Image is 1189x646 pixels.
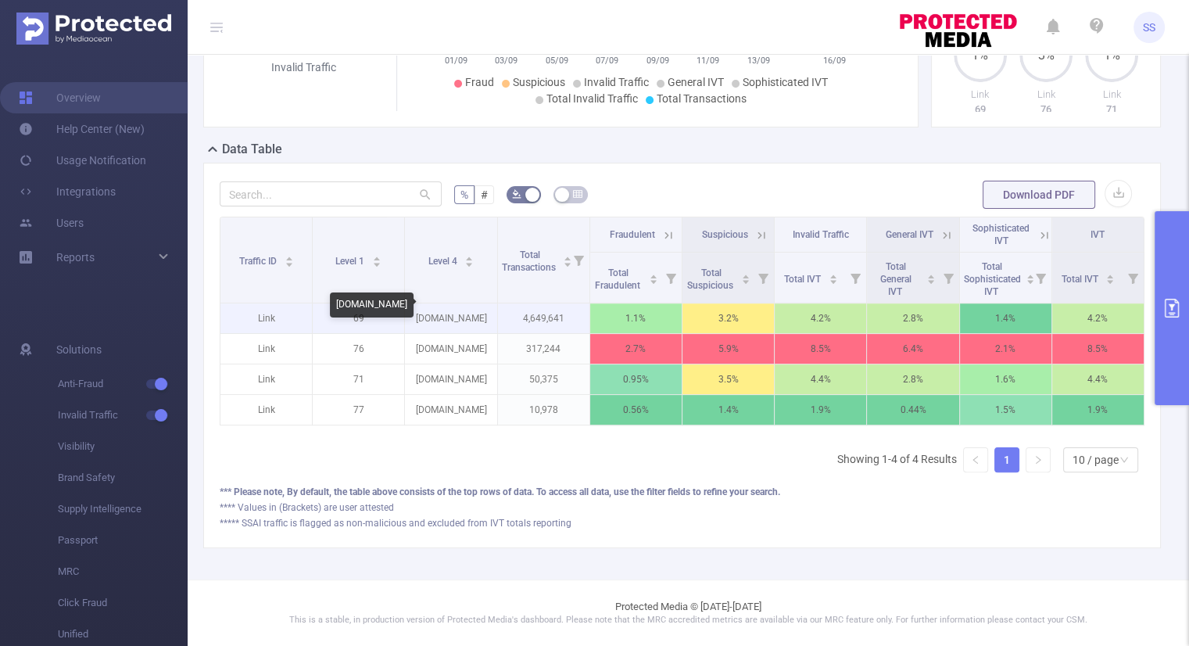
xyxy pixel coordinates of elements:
p: 5.9% [682,334,774,364]
p: [DOMAIN_NAME] [405,334,496,364]
span: Sophisticated IVT [743,76,828,88]
p: 71 [1079,102,1144,117]
img: Protected Media [16,13,171,45]
p: 2.1% [960,334,1051,364]
p: 8.5% [775,334,866,364]
p: 0.95% [590,364,682,394]
span: % [460,188,468,201]
i: Filter menu [1030,253,1051,303]
p: Link [1013,87,1079,102]
tspan: 01/09 [445,56,467,66]
i: icon: caret-down [465,260,474,265]
p: This is a stable, in production version of Protected Media's dashboard. Please note that the MRC ... [227,614,1150,627]
p: Link [220,334,312,364]
li: Previous Page [963,447,988,472]
p: 4.2% [775,303,866,333]
i: icon: caret-down [373,260,381,265]
p: 2.8% [867,303,958,333]
span: Suspicious [513,76,565,88]
p: 69 [313,303,404,333]
div: **** Values in (Brackets) are user attested [220,501,1144,515]
i: Filter menu [937,253,959,303]
a: Reports [56,242,95,273]
span: Total Suspicious [687,267,736,291]
p: 317,244 [498,334,589,364]
span: Sophisticated IVT [972,223,1030,246]
span: Traffic ID [239,256,279,267]
span: SS [1143,12,1155,43]
span: Total General IVT [880,261,911,297]
tspan: 13/09 [747,56,770,66]
span: Reports [56,251,95,264]
div: *** Please note, By default, the table above consists of the top rows of data. To access all data... [220,485,1144,499]
i: icon: bg-colors [512,189,521,199]
p: 4.2% [1052,303,1144,333]
i: icon: caret-down [564,260,572,265]
p: 0.44% [867,395,958,425]
span: Click Fraud [58,587,188,619]
span: IVT [1091,229,1105,240]
span: Total Invalid Traffic [546,92,638,105]
p: [DOMAIN_NAME] [405,395,496,425]
p: 6.4% [867,334,958,364]
span: General IVT [886,229,933,240]
p: 4,649,641 [498,303,589,333]
li: Next Page [1026,447,1051,472]
p: 10,978 [498,395,589,425]
i: icon: caret-down [285,260,293,265]
footer: Protected Media © [DATE]-[DATE] [188,580,1189,646]
p: 77 [313,395,404,425]
div: Sort [1026,272,1035,282]
p: 69 [947,102,1013,117]
span: Suspicious [702,229,748,240]
i: icon: caret-up [926,272,935,277]
tspan: 11/09 [697,56,719,66]
i: icon: caret-up [1026,272,1035,277]
p: 2.7% [590,334,682,364]
a: Integrations [19,176,116,207]
p: 1.5% [960,395,1051,425]
p: 76 [313,334,404,364]
span: Invalid Traffic [584,76,649,88]
tspan: 09/09 [646,56,669,66]
span: MRC [58,556,188,587]
a: Overview [19,82,101,113]
i: icon: caret-down [649,278,657,282]
div: Sort [464,254,474,264]
div: Sort [926,272,936,282]
tspan: 0% [434,46,445,56]
input: Search... [220,181,442,206]
span: Fraud [465,76,494,88]
p: 3.5% [682,364,774,394]
a: Users [19,207,84,239]
div: Sort [741,272,750,282]
i: icon: right [1033,455,1043,465]
i: icon: caret-up [742,272,750,277]
span: Total Fraudulent [595,267,643,291]
h2: Data Table [222,140,282,159]
p: 71 [313,364,404,394]
i: icon: table [573,189,582,199]
tspan: 05/09 [546,56,568,66]
p: 1.6% [960,364,1051,394]
p: 0.56% [590,395,682,425]
div: Sort [285,254,294,264]
button: Download PDF [983,181,1095,209]
p: 1.1% [590,303,682,333]
span: # [481,188,488,201]
div: Sort [1105,272,1115,282]
i: Filter menu [660,253,682,303]
i: icon: caret-up [373,254,381,259]
p: 2.8% [867,364,958,394]
p: 1.9% [1052,395,1144,425]
i: icon: caret-up [564,254,572,259]
span: Supply Intelligence [58,493,188,525]
i: icon: caret-up [829,272,837,277]
i: Filter menu [568,217,589,303]
span: Total Transactions [657,92,747,105]
i: icon: caret-down [1026,278,1035,282]
tspan: 07/09 [596,56,618,66]
p: 50,375 [498,364,589,394]
p: 3.2% [682,303,774,333]
li: 1 [994,447,1019,472]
